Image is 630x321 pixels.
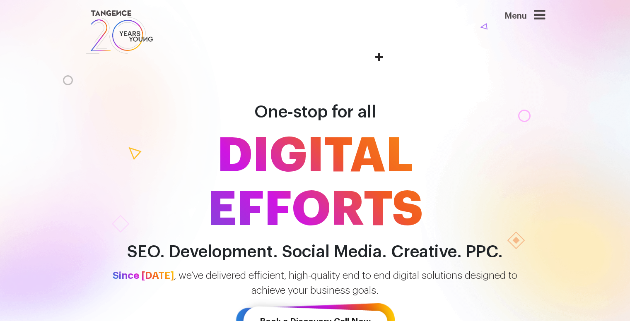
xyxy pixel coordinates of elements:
[85,8,154,56] img: logo SVG
[79,243,551,261] h2: SEO. Development. Social Media. Creative. PPC.
[113,271,174,280] span: Since [DATE]
[254,104,376,120] span: One-stop for all
[79,129,551,237] span: DIGITAL EFFORTS
[79,268,551,298] p: , we’ve delivered efficient, high-quality end to end digital solutions designed to achieve your b...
